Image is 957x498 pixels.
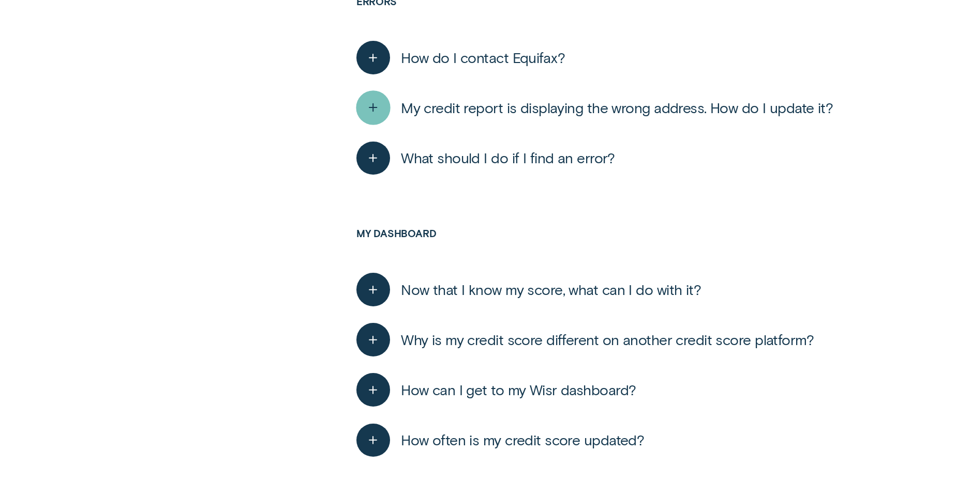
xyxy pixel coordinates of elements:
[401,281,701,299] span: Now that I know my score, what can I do with it?
[356,323,814,356] button: Why is my credit score different on another credit score platform?
[401,381,636,399] span: How can I get to my Wisr dashboard?
[401,49,565,67] span: How do I contact Equifax?
[401,331,814,349] span: Why is my credit score different on another credit score platform?
[356,373,636,407] button: How can I get to my Wisr dashboard?
[401,149,615,167] span: What should I do if I find an error?
[401,99,833,117] span: My credit report is displaying the wrong address. How do I update it?
[356,273,701,306] button: Now that I know my score, what can I do with it?
[356,142,615,175] button: What should I do if I find an error?
[356,91,833,125] button: My credit report is displaying the wrong address. How do I update it?
[356,41,565,74] button: How do I contact Equifax?
[401,431,644,449] span: How often is my credit score updated?
[356,424,645,457] button: How often is my credit score updated?
[356,228,857,264] h3: My dashboard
